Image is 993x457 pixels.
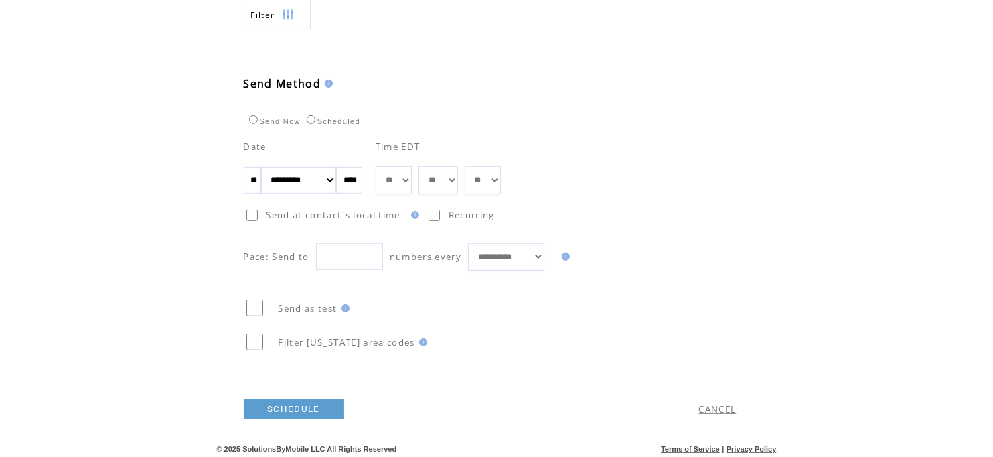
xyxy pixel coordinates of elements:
[244,399,344,419] a: SCHEDULE
[246,117,301,125] label: Send Now
[303,117,360,125] label: Scheduled
[279,336,415,348] span: Filter [US_STATE] area codes
[661,445,720,453] a: Terms of Service
[390,251,461,263] span: numbers every
[244,251,309,263] span: Pace: Send to
[727,445,777,453] a: Privacy Policy
[244,141,266,153] span: Date
[415,338,427,346] img: help.gif
[699,403,737,415] a: CANCEL
[558,253,570,261] img: help.gif
[321,80,333,88] img: help.gif
[337,304,350,312] img: help.gif
[251,9,275,21] span: Show filters
[244,76,321,91] span: Send Method
[307,115,315,124] input: Scheduled
[407,211,419,219] img: help.gif
[449,209,495,221] span: Recurring
[249,115,258,124] input: Send Now
[266,209,400,221] span: Send at contact`s local time
[217,445,397,453] span: © 2025 SolutionsByMobile LLC All Rights Reserved
[376,141,421,153] span: Time EDT
[722,445,724,453] span: |
[279,302,337,314] span: Send as test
